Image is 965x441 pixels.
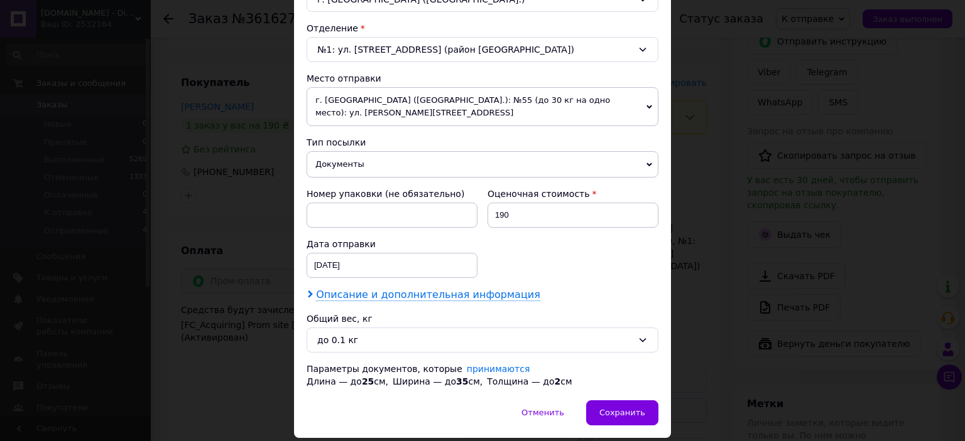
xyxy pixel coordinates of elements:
span: Место отправки [307,73,381,83]
div: Отделение [307,22,658,35]
div: Общий вес, кг [307,312,658,325]
div: №1: ул. [STREET_ADDRESS] (район [GEOGRAPHIC_DATA]) [307,37,658,62]
span: Описание и дополнительная информация [316,289,540,301]
span: 2 [554,376,560,386]
div: Номер упаковки (не обязательно) [307,188,477,200]
span: Сохранить [599,408,645,417]
div: Оценочная стоимость [488,188,658,200]
div: до 0.1 кг [317,333,633,347]
div: Параметры документов, которые Длина — до см, Ширина — до см, Толщина — до см [307,363,658,388]
span: Документы [307,151,658,178]
a: принимаются [467,364,530,374]
span: Тип посылки [307,137,366,147]
span: 35 [456,376,468,386]
div: Дата отправки [307,238,477,250]
span: Отменить [521,408,564,417]
span: г. [GEOGRAPHIC_DATA] ([GEOGRAPHIC_DATA].): №55 (до 30 кг на одно место): ул. [PERSON_NAME][STREET... [307,87,658,126]
span: 25 [362,376,374,386]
